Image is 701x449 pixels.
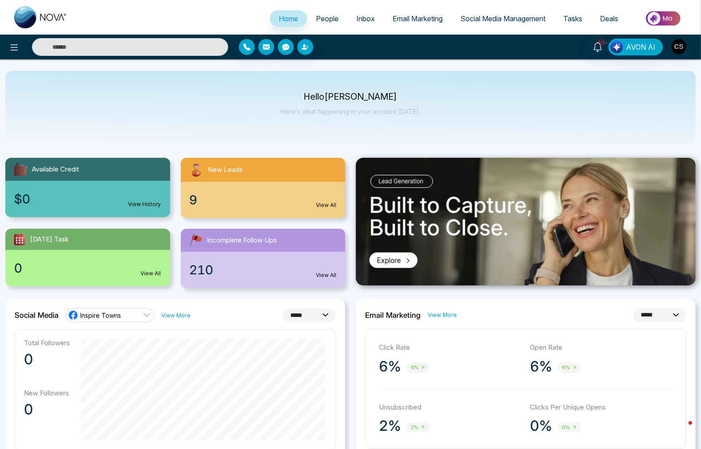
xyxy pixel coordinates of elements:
a: Tasks [554,10,591,27]
img: newLeads.svg [188,161,205,178]
p: 0 [24,401,70,418]
span: Email Marketing [393,14,443,23]
iframe: Intercom live chat [671,419,692,440]
p: 0% [530,417,553,435]
p: 6% [530,358,553,375]
span: Tasks [563,14,582,23]
span: Social Media Management [460,14,545,23]
button: AVON AI [608,39,663,55]
a: Email Marketing [384,10,452,27]
a: Deals [591,10,627,27]
p: Here's what happening in your account [DATE]. [281,108,421,115]
span: Deals [600,14,618,23]
img: todayTask.svg [12,232,27,246]
span: [DATE] Task [30,234,69,245]
p: Unsubscribed [379,402,522,413]
img: followUps.svg [188,232,204,248]
span: 6% [406,363,430,373]
p: Click Rate [379,343,522,353]
p: Total Followers [24,339,70,347]
img: Market-place.gif [631,8,696,28]
span: 10+ [598,39,606,47]
a: Home [270,10,307,27]
p: New Followers [24,389,70,397]
h2: Email Marketing [365,311,421,320]
a: View All [141,269,161,277]
span: 0% [558,422,581,433]
span: Inbox [356,14,375,23]
a: View All [316,201,336,209]
span: 210 [190,261,214,279]
span: People [316,14,339,23]
span: 6% [558,363,581,373]
span: AVON AI [626,42,655,52]
img: availableCredit.svg [12,161,28,177]
p: Clicks Per Unique Opens [530,402,673,413]
a: View All [316,271,336,279]
span: 0 [14,259,22,277]
img: Lead Flow [611,41,623,53]
a: Incomplete Follow Ups210View All [175,229,351,288]
span: 2% [406,422,429,433]
p: 6% [379,358,401,375]
span: Available Credit [32,164,79,175]
a: View History [129,200,161,208]
a: Social Media Management [452,10,554,27]
p: 0 [24,351,70,368]
a: View More [161,311,191,320]
span: Inspire Towns [80,311,121,320]
a: New Leads9View All [175,158,351,218]
a: View More [428,311,457,319]
p: Open Rate [530,343,673,353]
span: New Leads [208,165,243,175]
img: User Avatar [671,39,686,54]
span: Home [279,14,298,23]
a: 10+ [587,39,608,54]
img: . [356,158,696,285]
p: 2% [379,417,401,435]
p: Hello [PERSON_NAME] [281,93,421,101]
span: 9 [190,191,198,209]
span: Incomplete Follow Ups [207,235,277,246]
a: Inbox [347,10,384,27]
img: Nova CRM Logo [14,6,67,28]
a: People [307,10,347,27]
span: $0 [14,190,30,208]
h2: Social Media [15,311,58,320]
